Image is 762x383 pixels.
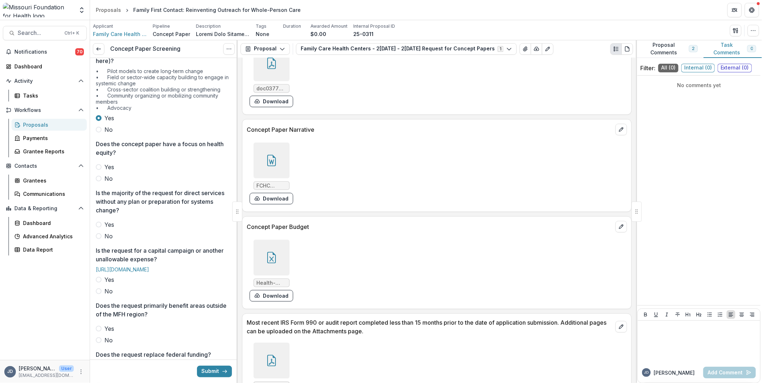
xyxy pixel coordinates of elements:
button: Proposal Comments [636,40,704,58]
button: Open Contacts [3,160,87,172]
p: Applicant [93,23,113,30]
div: Dashboard [14,63,81,70]
span: Yes [104,324,114,333]
button: edit [615,321,627,333]
button: Strike [673,310,682,319]
button: Bold [641,310,650,319]
span: Workflows [14,107,75,113]
button: Family Care Health Centers - 2[DATE] - 2[DATE] Request for Concept Papers1 [296,43,517,55]
a: Family Care Health Centers [93,30,147,38]
div: Grantees [23,177,81,184]
span: Health-Equity-Fund-Concept-Paper-Budget.xlsx [257,280,286,286]
span: No [104,287,113,296]
span: Search... [18,30,60,36]
button: download-form-response [250,96,293,107]
span: Yes [104,220,114,229]
span: FCHC Concept Paper for MFH.docx [257,183,286,189]
button: Search... [3,26,87,40]
span: No [104,125,113,134]
button: Ordered List [716,310,725,319]
a: [URL][DOMAIN_NAME] [96,266,149,272]
button: Heading 1 [684,310,692,319]
p: Loremi Dolo Sitame Consect adipisci e seddoeiusmodt, 2-inci utlabo etdol ma aliquaenimad minimv q... [196,30,250,38]
a: Payments [12,132,87,144]
span: No [104,336,113,344]
div: Jessica Daugherty [644,371,649,374]
a: Grantee Reports [12,145,87,157]
p: Is the request for a capital campaign or another unallowable expense? [96,246,228,263]
p: Tags [256,23,266,30]
span: Yes [104,163,114,171]
p: Concept Paper Narrative [247,125,613,134]
button: Align Right [748,310,757,319]
button: More [77,368,85,376]
button: download-form-response [250,193,293,204]
span: 0 [750,46,753,51]
p: 25-0311 [353,30,373,38]
p: Concept Paper Budget [247,222,613,231]
button: Task Comments [704,40,762,58]
button: Submit [197,366,232,377]
div: • Pilot models to create long-term change • Field or sector-wide capacity building to engage in s... [96,68,232,114]
p: Pipeline [153,23,170,30]
button: Open Workflows [3,104,87,116]
div: Communications [23,190,81,198]
button: Align Center [738,310,746,319]
button: edit [615,221,627,233]
p: None [256,30,269,38]
p: Concept Paper [153,30,190,38]
span: Internal ( 0 ) [681,64,715,72]
button: Bullet List [705,310,714,319]
div: Tasks [23,92,81,99]
p: Is the majority of the request for direct services without any plan or preparation for systems ch... [96,189,228,215]
a: Data Report [12,244,87,256]
a: Proposals [12,119,87,131]
button: Align Left [727,310,735,319]
a: Dashboard [3,60,87,72]
span: 2 [692,46,695,51]
button: Options [223,43,235,55]
div: Family First Contact: Reinventing Outreach for Whole-Person Care [133,6,301,14]
span: 70 [75,48,84,55]
p: Does the request replace federal funding? [96,350,211,359]
p: Duration [283,23,301,30]
p: No comments yet [640,81,758,89]
p: Does the concept paper have a focus on health equity? [96,140,228,157]
button: Partners [727,3,742,17]
span: Yes [104,275,114,284]
div: FCHC Concept Paper for MFH.docxdownload-form-response [250,143,293,204]
span: No [104,232,113,240]
button: View Attached Files [520,43,531,55]
span: External ( 0 ) [718,64,752,72]
img: Missouri Foundation for Health logo [3,3,74,17]
span: Notifications [14,49,75,55]
a: Grantees [12,175,87,186]
button: Open Activity [3,75,87,87]
p: User [59,365,74,372]
div: Proposals [23,121,81,129]
button: Open Data & Reporting [3,203,87,214]
button: Plaintext view [610,43,622,55]
span: Yes [104,114,114,122]
button: PDF view [622,43,633,55]
p: Does the request primarily benefit areas outside of the MFH region? [96,301,228,319]
button: Notifications70 [3,46,87,58]
a: Tasks [12,90,87,102]
span: All ( 0 ) [658,64,678,72]
div: Proposals [96,6,121,14]
button: Edit as form [542,43,553,55]
p: $0.00 [310,30,326,38]
button: Add Comment [703,367,756,378]
button: Italicize [663,310,671,319]
button: Heading 2 [695,310,703,319]
div: Advanced Analytics [23,233,81,240]
a: Communications [12,188,87,200]
p: Most recent IRS Form 990 or audit report completed less than 15 months prior to the date of appli... [247,318,613,335]
p: Description [196,23,221,30]
button: download-form-response [250,290,293,302]
button: Proposal [241,43,290,55]
div: Data Report [23,246,81,253]
div: Grantee Reports [23,148,81,155]
h3: Concept Paper Screening [110,45,180,52]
